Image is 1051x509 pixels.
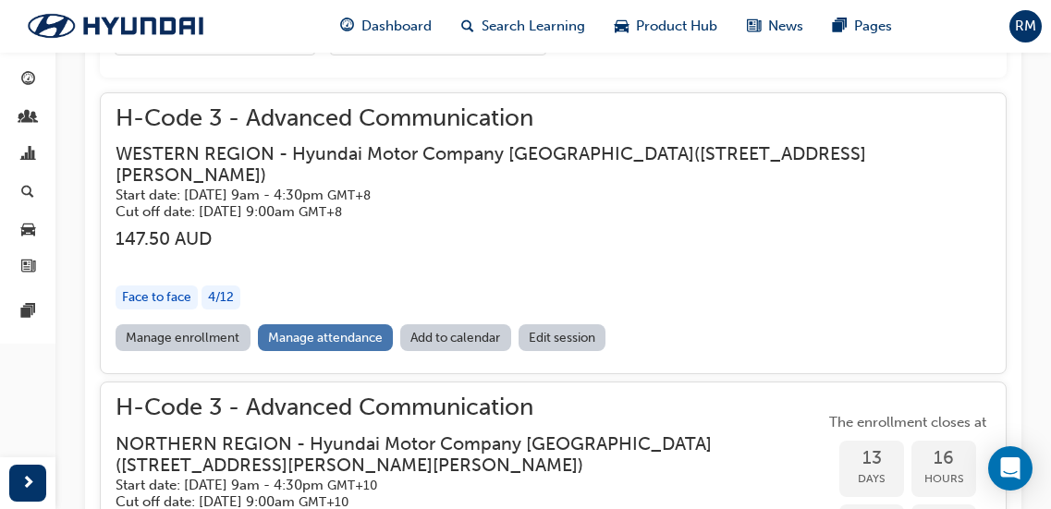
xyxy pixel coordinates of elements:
span: pages-icon [833,15,847,38]
span: guage-icon [340,15,354,38]
a: Edit session [519,324,606,351]
span: search-icon [461,15,474,38]
span: chart-icon [21,147,35,164]
span: Product Hub [636,16,717,37]
span: The enrollment closes at [825,412,991,433]
h5: Start date: [DATE] 9am - 4:30pm [116,187,961,204]
h3: 147.50 AUD [116,228,991,249]
div: Face to face [116,285,198,310]
span: RM [1015,16,1036,37]
span: search-icon [21,185,34,201]
span: H-Code 3 - Advanced Communication [116,397,825,418]
img: Trak [9,6,222,45]
span: Hours [911,468,976,490]
span: Australian Western Standard Time GMT+8 [327,188,371,203]
span: H-Code 3 - Advanced Communication [116,108,991,129]
span: Australian Eastern Standard Time GMT+10 [327,478,377,493]
span: News [768,16,803,37]
a: news-iconNews [732,7,818,45]
button: RM [1009,10,1042,42]
a: car-iconProduct Hub [600,7,732,45]
span: Dashboard [361,16,432,37]
a: Manage attendance [258,324,394,351]
a: Manage enrollment [116,324,251,351]
span: car-icon [21,222,35,238]
h3: NORTHERN REGION - Hyundai Motor Company [GEOGRAPHIC_DATA] ( [STREET_ADDRESS][PERSON_NAME][PERSON_... [116,433,795,477]
h5: Start date: [DATE] 9am - 4:30pm [116,477,795,494]
div: 4 / 12 [202,285,240,310]
button: H-Code 3 - Advanced CommunicationWESTERN REGION - Hyundai Motor Company [GEOGRAPHIC_DATA]([STREET... [116,108,991,359]
a: search-iconSearch Learning [446,7,600,45]
h5: Cut off date: [DATE] 9:00am [116,203,961,221]
span: Pages [854,16,892,37]
span: Days [839,468,904,490]
a: Add to calendar [400,324,511,351]
a: pages-iconPages [818,7,907,45]
span: Search Learning [482,16,585,37]
h3: WESTERN REGION - Hyundai Motor Company [GEOGRAPHIC_DATA] ( [STREET_ADDRESS][PERSON_NAME] ) [116,143,961,187]
a: guage-iconDashboard [325,7,446,45]
span: 16 [911,448,976,469]
span: car-icon [615,15,629,38]
span: news-icon [21,260,35,276]
span: 13 [839,448,904,469]
span: Australian Western Standard Time GMT+8 [299,204,342,220]
span: guage-icon [21,72,35,89]
span: people-icon [21,110,35,127]
div: Open Intercom Messenger [988,446,1033,491]
span: next-icon [21,472,35,495]
span: pages-icon [21,304,35,321]
span: news-icon [747,15,761,38]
